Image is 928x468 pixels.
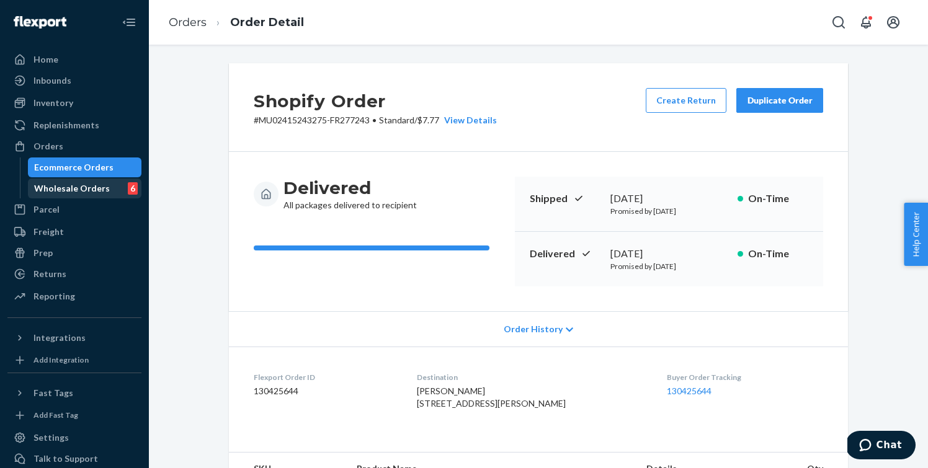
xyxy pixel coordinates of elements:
a: Home [7,50,141,69]
span: Order History [504,323,563,335]
iframe: Opens a widget where you can chat to one of our agents [847,431,916,462]
div: Add Integration [33,355,89,365]
a: Ecommerce Orders [28,157,142,177]
a: Orders [169,15,207,29]
a: Freight [7,222,141,242]
button: Create Return [646,88,726,113]
a: Add Integration [7,353,141,368]
button: Fast Tags [7,383,141,403]
div: Wholesale Orders [34,182,110,195]
p: Shipped [530,192,600,206]
a: Add Fast Tag [7,408,141,423]
a: Returns [7,264,141,284]
p: On-Time [748,247,808,261]
dt: Flexport Order ID [254,372,397,382]
h2: Shopify Order [254,88,497,114]
div: Home [33,53,58,66]
img: Flexport logo [14,16,66,29]
button: View Details [439,114,497,126]
p: Promised by [DATE] [610,261,728,272]
div: 6 [128,182,138,195]
a: Settings [7,428,141,448]
a: Order Detail [230,15,304,29]
button: Duplicate Order [736,88,823,113]
button: Open account menu [881,10,906,35]
div: Inventory [33,97,73,109]
div: Integrations [33,332,86,344]
p: On-Time [748,192,808,206]
div: Settings [33,431,69,444]
span: Standard [379,115,414,125]
dd: 130425644 [254,385,397,397]
span: [PERSON_NAME] [STREET_ADDRESS][PERSON_NAME] [417,386,566,408]
div: Reporting [33,290,75,302]
p: # MU02415243275-FR277243 / $7.77 [254,114,497,126]
p: Promised by [DATE] [610,206,728,216]
div: All packages delivered to recipient [283,177,417,211]
a: Reporting [7,286,141,306]
div: Freight [33,226,64,238]
dt: Buyer Order Tracking [667,372,823,382]
span: • [372,115,377,125]
a: Replenishments [7,115,141,135]
div: Replenishments [33,119,99,131]
div: Add Fast Tag [33,410,78,420]
div: Orders [33,140,63,152]
div: Fast Tags [33,387,73,399]
h3: Delivered [283,177,417,199]
div: Returns [33,268,66,280]
a: 130425644 [667,386,712,396]
a: Inventory [7,93,141,113]
button: Integrations [7,328,141,348]
a: Wholesale Orders6 [28,179,142,198]
button: Open Search Box [826,10,851,35]
div: Talk to Support [33,453,98,465]
button: Help Center [904,203,928,266]
a: Orders [7,136,141,156]
a: Inbounds [7,71,141,91]
div: Parcel [33,203,60,216]
a: Parcel [7,200,141,219]
div: Prep [33,247,53,259]
button: Close Navigation [117,10,141,35]
dt: Destination [417,372,648,382]
div: [DATE] [610,192,728,206]
div: Duplicate Order [747,94,813,107]
div: Inbounds [33,74,71,87]
div: [DATE] [610,247,728,261]
ol: breadcrumbs [159,4,314,41]
div: Ecommerce Orders [34,161,114,174]
p: Delivered [530,247,600,261]
a: Prep [7,243,141,263]
button: Open notifications [854,10,878,35]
